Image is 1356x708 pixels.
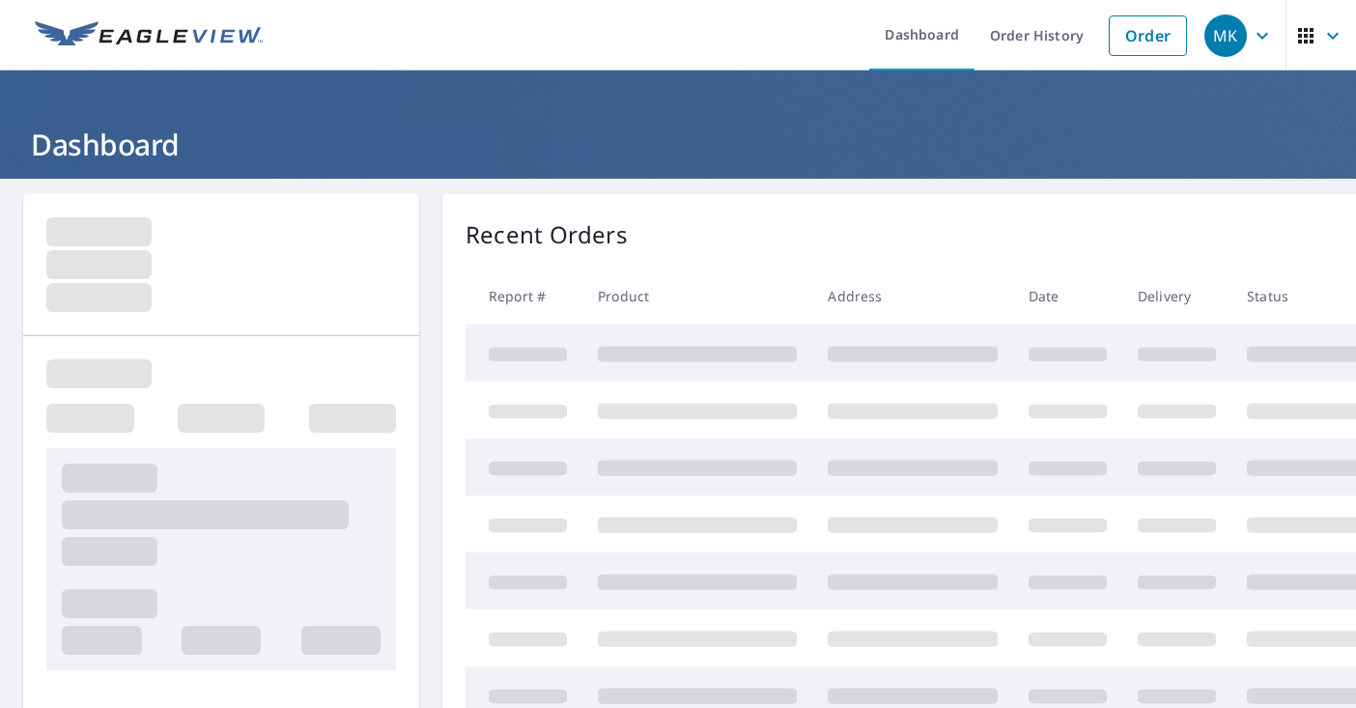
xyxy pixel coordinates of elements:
[582,268,812,325] th: Product
[23,125,1333,164] h1: Dashboard
[35,21,263,50] img: EV Logo
[1204,14,1247,57] div: MK
[466,217,628,252] p: Recent Orders
[466,268,582,325] th: Report #
[1013,268,1122,325] th: Date
[812,268,1013,325] th: Address
[1122,268,1231,325] th: Delivery
[1109,15,1187,56] a: Order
